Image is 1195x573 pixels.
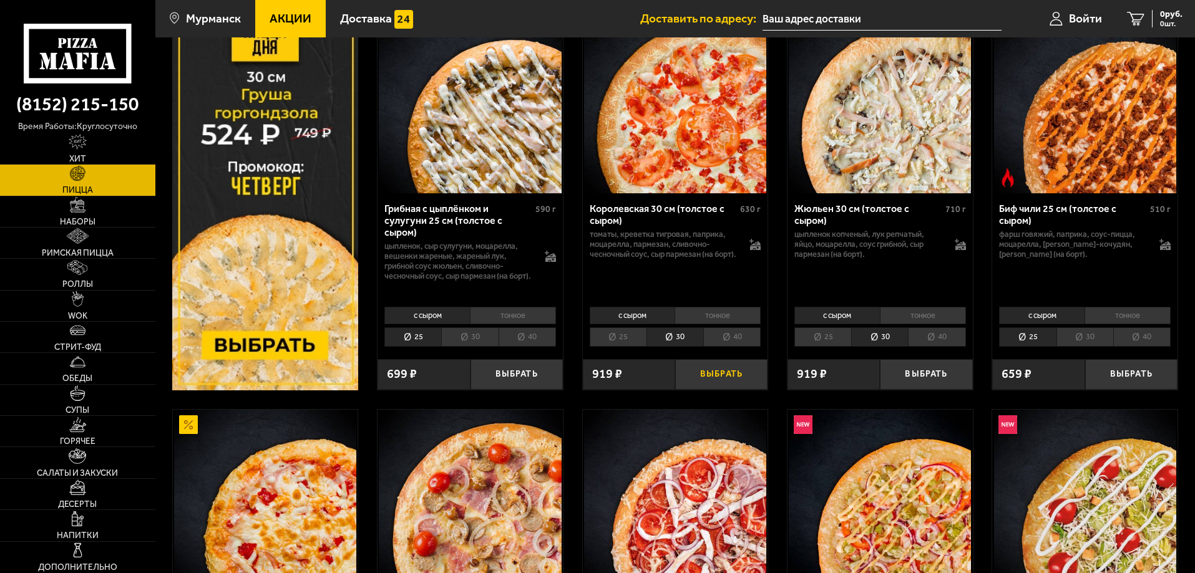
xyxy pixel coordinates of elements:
[1160,20,1183,27] span: 0 шт.
[675,307,761,324] li: тонкое
[37,469,118,478] span: Салаты и закуски
[441,327,498,347] li: 30
[590,203,738,226] div: Королевская 30 см (толстое с сыром)
[794,327,851,347] li: 25
[675,359,768,390] button: Выбрать
[1056,327,1113,347] li: 30
[584,11,766,193] img: Королевская 30 см (толстое с сыром)
[387,368,417,380] span: 699 ₽
[797,368,827,380] span: 919 ₽
[590,307,675,324] li: с сыром
[794,415,812,434] img: Новинка
[740,204,761,214] span: 630 г
[471,359,563,390] button: Выбрать
[1113,327,1171,347] li: 40
[66,406,89,415] span: Супы
[590,327,646,347] li: 25
[62,186,93,195] span: Пицца
[179,415,198,434] img: Акционный
[60,218,95,226] span: Наборы
[592,368,622,380] span: 919 ₽
[640,12,763,24] span: Доставить по адресу:
[999,307,1085,324] li: с сыром
[992,11,1178,193] a: НовинкаОстрое блюдоБиф чили 25 см (толстое с сыром)
[378,11,563,193] a: АкционныйГрибная с цыплёнком и сулугуни 25 см (толстое с сыром)
[340,12,392,24] span: Доставка
[794,203,942,226] div: Жюльен 30 см (толстое с сыром)
[42,249,114,258] span: Римская пицца
[994,11,1176,193] img: Биф чили 25 см (толстое с сыром)
[38,563,117,572] span: Дополнительно
[999,203,1147,226] div: Биф чили 25 см (толстое с сыром)
[788,11,973,193] a: Жюльен 30 см (толстое с сыром)
[763,7,1002,31] input: Ваш адрес доставки
[69,155,86,163] span: Хит
[58,500,97,509] span: Десерты
[998,415,1017,434] img: Новинка
[794,307,880,324] li: с сыром
[1002,368,1032,380] span: 659 ₽
[384,203,532,238] div: Грибная с цыплёнком и сулугуни 25 см (толстое с сыром)
[880,359,972,390] button: Выбрать
[270,12,311,24] span: Акции
[590,229,738,259] p: томаты, креветка тигровая, паприка, моцарелла, пармезан, сливочно-чесночный соус, сыр пармезан (н...
[68,312,87,320] span: WOK
[186,12,241,24] span: Мурманск
[945,204,966,214] span: 710 г
[394,10,413,29] img: 15daf4d41897b9f0e9f617042186c801.svg
[794,229,942,259] p: цыпленок копченый, лук репчатый, яйцо, моцарелла, соус грибной, сыр пармезан (на борт).
[583,11,768,193] a: Королевская 30 см (толстое с сыром)
[1069,12,1102,24] span: Войти
[384,327,441,347] li: 25
[1150,204,1171,214] span: 510 г
[999,229,1147,259] p: фарш говяжий, паприка, соус-пицца, моцарелла, [PERSON_NAME]-кочудян, [PERSON_NAME] (на борт).
[384,307,470,324] li: с сыром
[535,204,556,214] span: 590 г
[60,437,95,446] span: Горячее
[384,241,532,281] p: цыпленок, сыр сулугуни, моцарелла, вешенки жареные, жареный лук, грибной соус Жюльен, сливочно-че...
[54,343,101,352] span: Стрит-фуд
[646,327,703,347] li: 30
[1160,10,1183,19] span: 0 руб.
[62,374,92,383] span: Обеды
[703,327,761,347] li: 40
[851,327,908,347] li: 30
[379,11,561,193] img: Грибная с цыплёнком и сулугуни 25 см (толстое с сыром)
[1085,359,1178,390] button: Выбрать
[470,307,556,324] li: тонкое
[880,307,966,324] li: тонкое
[62,280,93,289] span: Роллы
[789,11,971,193] img: Жюльен 30 см (толстое с сыром)
[999,327,1056,347] li: 25
[499,327,556,347] li: 40
[908,327,965,347] li: 40
[1085,307,1171,324] li: тонкое
[998,168,1017,187] img: Острое блюдо
[57,531,99,540] span: Напитки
